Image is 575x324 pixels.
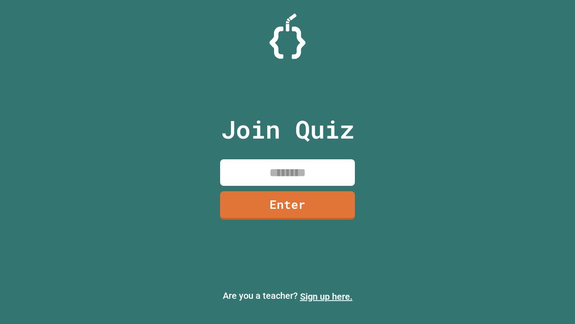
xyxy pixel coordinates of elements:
a: Enter [220,191,355,220]
p: Are you a teacher? [7,289,568,303]
iframe: chat widget [500,249,566,287]
img: Logo.svg [270,13,305,59]
iframe: chat widget [537,288,566,315]
p: Join Quiz [221,111,354,148]
a: Sign up here. [300,291,353,302]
